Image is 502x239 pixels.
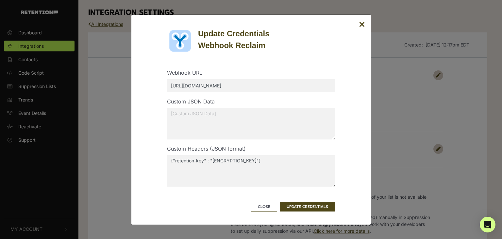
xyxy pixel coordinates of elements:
[280,202,335,211] button: UPDATE CREDENTIALS
[198,28,335,51] div: Update Credentials
[167,98,215,105] label: Custom JSON Data
[198,41,265,50] strong: Webhook Reclaim
[167,69,202,77] label: Webhook URL
[167,79,335,92] input: [Webhook URL]
[167,145,246,153] label: Custom Headers (JSON format)
[480,217,495,232] div: Open Intercom Messenger
[359,21,365,29] button: Close
[167,28,193,54] img: Webhook Reclaim
[251,202,277,211] button: Close
[167,155,335,187] textarea: {"retention-key" : "[ENCRYPTION_KEY]"}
